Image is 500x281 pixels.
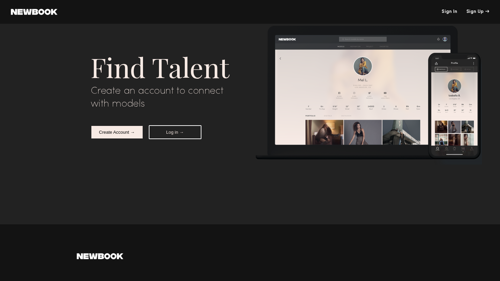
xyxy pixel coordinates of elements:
button: Create Account → [91,125,143,139]
div: Sign Up [466,10,489,14]
div: Create an account to connect with models [91,85,245,110]
a: Sign In [442,10,457,14]
img: devices.png [255,25,482,165]
button: Log in → [149,125,201,139]
div: Find Talent [91,49,245,85]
